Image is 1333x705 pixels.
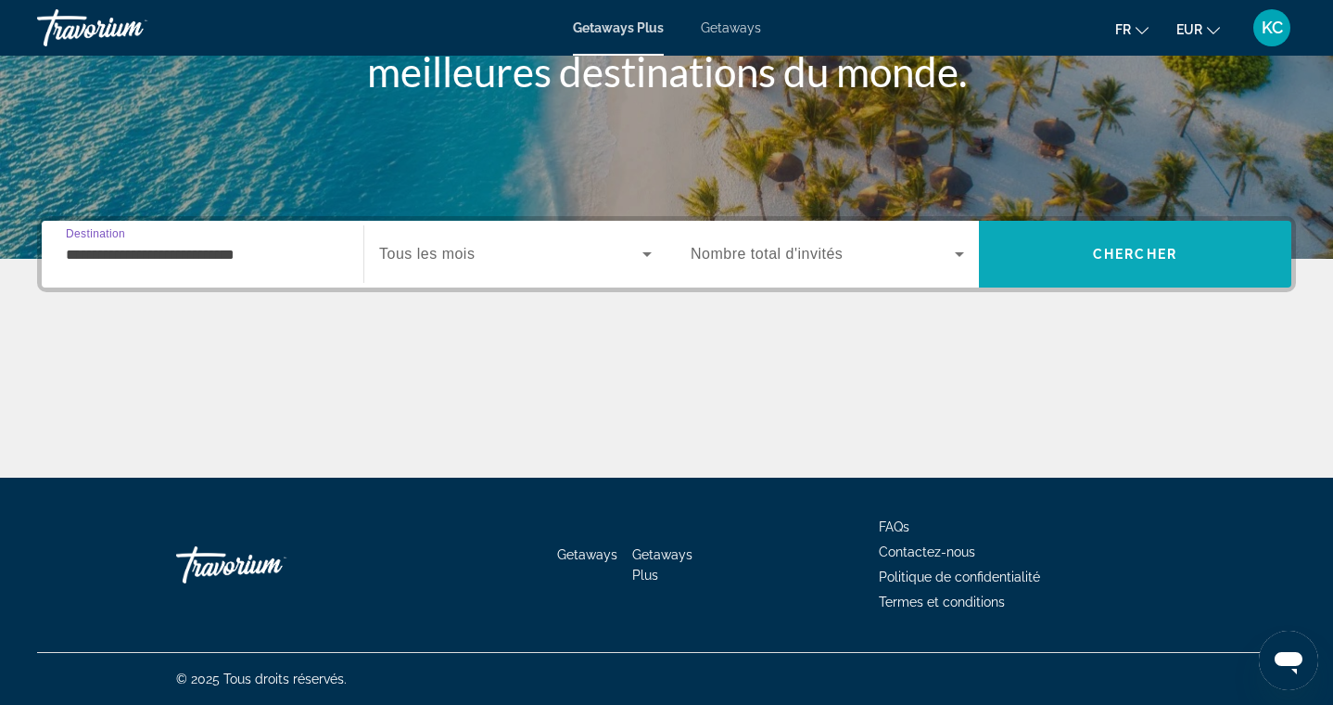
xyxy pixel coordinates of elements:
button: Search [979,221,1291,288]
span: Chercher [1093,247,1177,262]
a: FAQs [879,519,909,534]
span: KC [1262,19,1283,37]
button: User Menu [1248,8,1296,47]
button: Change language [1115,16,1149,43]
a: Getaways [701,20,761,35]
a: Contactez-nous [879,545,975,559]
span: fr [1115,22,1131,37]
a: Go Home [176,537,362,593]
button: Change currency [1176,16,1220,43]
span: Nombre total d'invités [691,246,843,262]
span: © 2025 Tous droits réservés. [176,672,347,686]
a: Getaways [557,547,617,562]
a: Politique de confidentialité [879,570,1040,584]
a: Termes et conditions [879,595,1005,609]
a: Travorium [37,4,222,52]
span: Destination [66,227,125,239]
a: Getaways Plus [573,20,664,35]
input: Select destination [66,244,339,266]
div: Search widget [42,221,1291,288]
a: Getaways Plus [632,547,692,583]
span: EUR [1176,22,1202,37]
span: Tous les mois [379,246,475,262]
iframe: Bouton de lancement de la fenêtre de messagerie [1259,631,1318,690]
